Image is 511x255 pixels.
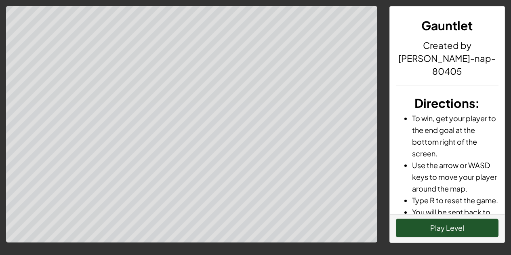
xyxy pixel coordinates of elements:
[412,194,498,206] li: Type R to reset the game.
[396,17,498,35] h3: Gauntlet
[396,94,498,112] h3: :
[414,95,475,111] span: Directions
[396,39,498,78] h4: Created by [PERSON_NAME]-nap-80405
[412,206,498,241] li: You will be sent back to the start if you run into the boss or into spikes.
[412,159,498,194] li: Use the arrow or WASD keys to move your player around the map.
[412,112,498,159] li: To win, get your player to the end goal at the bottom right of the screen.
[396,219,498,237] button: Play Level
